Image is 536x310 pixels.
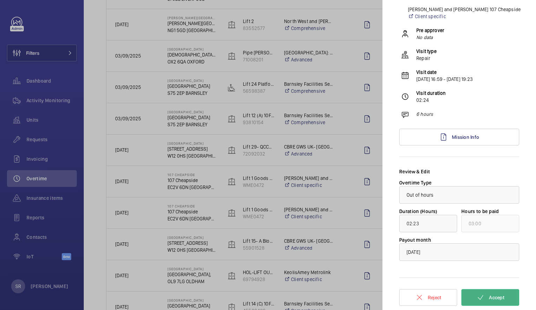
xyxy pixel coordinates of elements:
[399,215,457,232] input: function Vt(){if((0,e.mK)(at),at.value===S)throw new n.buA(-950,null);return at.value}
[399,129,519,145] a: Mission Info
[399,289,457,306] button: Reject
[416,55,437,62] p: Repair
[489,295,504,300] span: Accept
[461,215,519,232] input: undefined
[408,6,521,13] p: [PERSON_NAME] and [PERSON_NAME] 107 Cheapside
[428,295,441,300] span: Reject
[399,180,432,186] label: Overtime Type
[416,48,437,54] b: Visit type
[399,237,431,243] label: Payout month
[416,76,473,83] p: [DATE] 16:59 - [DATE] 19:23
[399,168,519,175] div: Review & Edit
[416,90,446,96] b: Visit duration
[399,209,437,214] label: Duration (Hours)
[416,97,446,104] p: 02:24
[416,111,433,118] p: 6 hours
[461,209,499,214] label: Hours to be paid
[416,34,444,41] em: No data
[416,28,444,33] b: Pre approver
[407,192,434,198] span: Out of hours
[416,69,437,75] b: Visit date
[452,134,479,140] span: Mission Info
[407,249,420,255] span: [DATE]
[408,13,521,20] a: Client specific
[461,289,519,306] button: Accept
